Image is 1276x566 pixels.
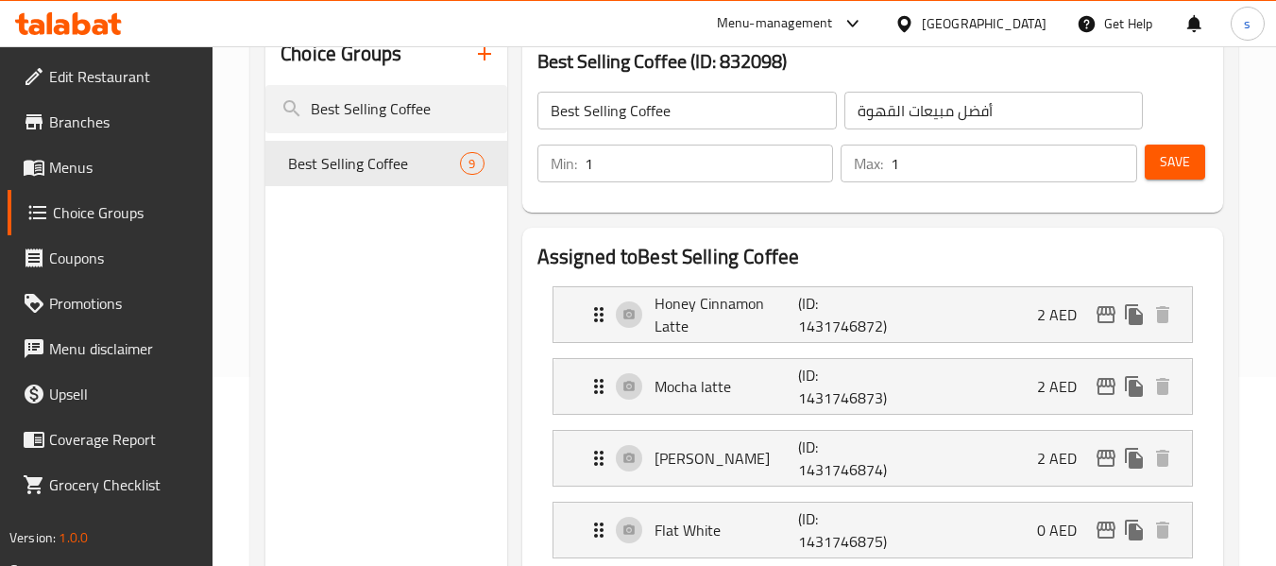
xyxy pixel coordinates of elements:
p: (ID: 1431746875) [798,507,894,553]
button: edit [1092,516,1120,544]
div: Menu-management [717,12,833,35]
p: Mocha latte [655,375,799,398]
p: Max: [854,152,883,175]
button: duplicate [1120,444,1148,472]
p: 2 AED [1037,375,1092,398]
span: Coverage Report [49,428,198,451]
p: (ID: 1431746874) [798,436,894,481]
p: 2 AED [1037,303,1092,326]
button: edit [1092,444,1120,472]
p: (ID: 1431746872) [798,292,894,337]
span: Choice Groups [53,201,198,224]
button: delete [1148,444,1177,472]
a: Menus [8,145,213,190]
span: Save [1160,150,1190,174]
div: Expand [553,359,1192,414]
p: 0 AED [1037,519,1092,541]
div: Expand [553,431,1192,486]
span: 1.0.0 [59,525,88,550]
a: Coupons [8,235,213,281]
p: Honey Cinnamon Latte [655,292,799,337]
span: 9 [461,155,483,173]
a: Edit Restaurant [8,54,213,99]
h2: Choice Groups [281,40,401,68]
button: duplicate [1120,372,1148,401]
span: Coupons [49,247,198,269]
p: 2 AED [1037,447,1092,470]
p: Min: [551,152,577,175]
span: Upsell [49,383,198,405]
h3: Best Selling Coffee (ID: 832098) [537,46,1208,77]
div: Best Selling Coffee9 [265,141,506,186]
a: Grocery Checklist [8,462,213,507]
button: delete [1148,372,1177,401]
span: Branches [49,111,198,133]
a: Menu disclaimer [8,326,213,371]
li: Expand [537,279,1208,351]
span: Edit Restaurant [49,65,198,88]
button: Save [1145,145,1205,180]
p: [PERSON_NAME] [655,447,799,470]
span: Menus [49,156,198,179]
button: duplicate [1120,300,1148,329]
li: Expand [537,422,1208,494]
a: Choice Groups [8,190,213,235]
li: Expand [537,494,1208,566]
button: duplicate [1120,516,1148,544]
span: Version: [9,525,56,550]
div: [GEOGRAPHIC_DATA] [922,13,1046,34]
button: delete [1148,300,1177,329]
a: Coverage Report [8,417,213,462]
a: Branches [8,99,213,145]
p: Flat White [655,519,799,541]
button: edit [1092,300,1120,329]
p: (ID: 1431746873) [798,364,894,409]
a: Upsell [8,371,213,417]
button: edit [1092,372,1120,401]
span: Grocery Checklist [49,473,198,496]
input: search [265,85,506,133]
li: Expand [537,351,1208,422]
button: delete [1148,516,1177,544]
h2: Assigned to Best Selling Coffee [537,243,1208,271]
span: Menu disclaimer [49,337,198,360]
a: Promotions [8,281,213,326]
div: Expand [553,287,1192,342]
div: Expand [553,503,1192,557]
span: s [1244,13,1250,34]
span: Promotions [49,292,198,315]
span: Best Selling Coffee [288,152,460,175]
